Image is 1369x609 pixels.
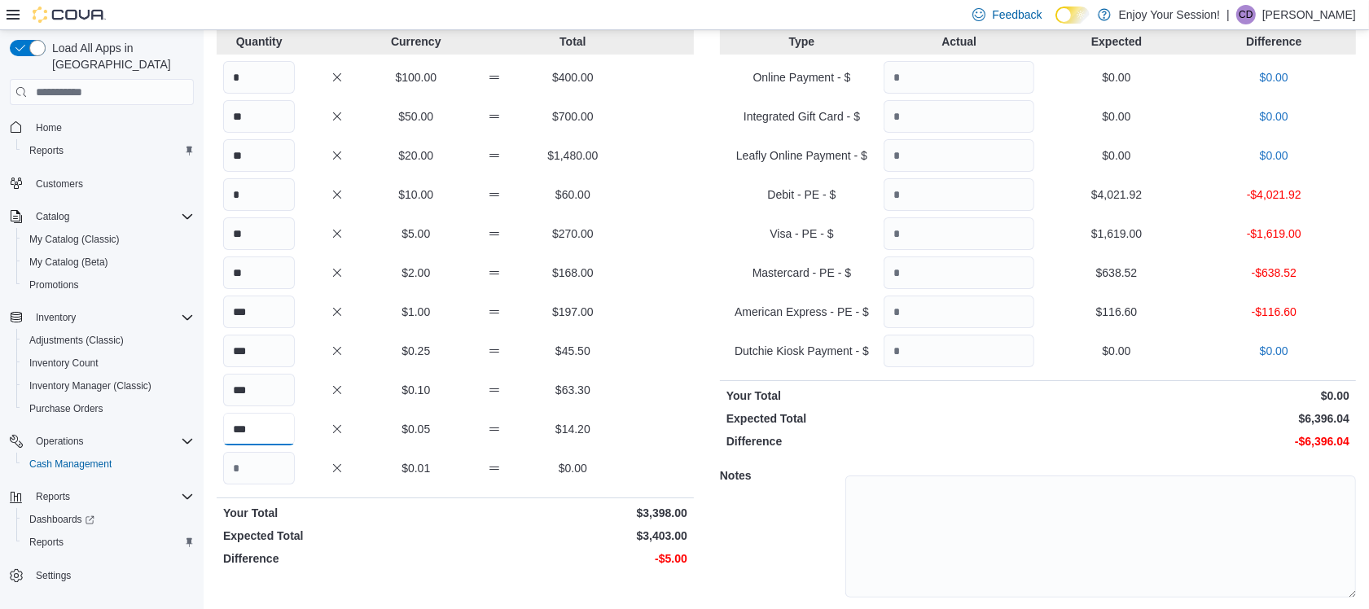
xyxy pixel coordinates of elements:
[223,217,295,250] input: Quantity
[726,410,1035,427] p: Expected Total
[726,433,1035,449] p: Difference
[726,147,877,164] p: Leafly Online Payment - $
[33,7,106,23] img: Cova
[23,510,101,529] a: Dashboards
[23,532,70,552] a: Reports
[459,505,687,521] p: $3,398.00
[380,108,452,125] p: $50.00
[1199,33,1349,50] p: Difference
[1199,343,1349,359] p: $0.00
[23,252,115,272] a: My Catalog (Beta)
[380,343,452,359] p: $0.25
[29,173,194,194] span: Customers
[1041,108,1191,125] p: $0.00
[720,459,842,492] h5: Notes
[459,550,687,567] p: -$5.00
[1041,147,1191,164] p: $0.00
[29,308,194,327] span: Inventory
[23,399,110,418] a: Purchase Orders
[29,308,82,327] button: Inventory
[884,33,1034,50] p: Actual
[16,531,200,554] button: Reports
[29,334,124,347] span: Adjustments (Classic)
[537,304,608,320] p: $197.00
[223,139,295,172] input: Quantity
[884,61,1034,94] input: Quantity
[23,376,194,396] span: Inventory Manager (Classic)
[23,331,130,350] a: Adjustments (Classic)
[884,100,1034,133] input: Quantity
[3,306,200,329] button: Inventory
[223,452,295,484] input: Quantity
[223,374,295,406] input: Quantity
[16,228,200,251] button: My Catalog (Classic)
[884,335,1034,367] input: Quantity
[46,40,194,72] span: Load All Apps in [GEOGRAPHIC_DATA]
[726,304,877,320] p: American Express - PE - $
[16,508,200,531] a: Dashboards
[3,115,200,138] button: Home
[23,230,194,249] span: My Catalog (Classic)
[29,432,194,451] span: Operations
[29,116,194,137] span: Home
[23,510,194,529] span: Dashboards
[36,490,70,503] span: Reports
[29,174,90,194] a: Customers
[23,230,126,249] a: My Catalog (Classic)
[380,33,452,50] p: Currency
[3,485,200,508] button: Reports
[1041,304,1191,320] p: $116.60
[36,311,76,324] span: Inventory
[884,296,1034,328] input: Quantity
[36,435,84,448] span: Operations
[29,233,120,246] span: My Catalog (Classic)
[726,226,877,242] p: Visa - PE - $
[537,382,608,398] p: $63.30
[726,343,877,359] p: Dutchie Kiosk Payment - $
[23,331,194,350] span: Adjustments (Classic)
[23,275,194,295] span: Promotions
[1041,410,1349,427] p: $6,396.04
[1199,147,1349,164] p: $0.00
[36,569,71,582] span: Settings
[1199,186,1349,203] p: -$4,021.92
[1041,69,1191,85] p: $0.00
[1041,265,1191,281] p: $638.52
[1041,226,1191,242] p: $1,619.00
[23,353,194,373] span: Inventory Count
[29,565,194,585] span: Settings
[1236,5,1256,24] div: Colton Dupuis
[23,454,194,474] span: Cash Management
[29,536,64,549] span: Reports
[726,388,1035,404] p: Your Total
[16,274,200,296] button: Promotions
[726,69,877,85] p: Online Payment - $
[29,432,90,451] button: Operations
[537,147,608,164] p: $1,480.00
[1055,7,1090,24] input: Dark Mode
[223,413,295,445] input: Quantity
[23,141,70,160] a: Reports
[23,454,118,474] a: Cash Management
[1041,33,1191,50] p: Expected
[380,69,452,85] p: $100.00
[884,256,1034,289] input: Quantity
[23,252,194,272] span: My Catalog (Beta)
[23,275,86,295] a: Promotions
[29,513,94,526] span: Dashboards
[537,265,608,281] p: $168.00
[223,178,295,211] input: Quantity
[23,141,194,160] span: Reports
[537,226,608,242] p: $270.00
[29,207,76,226] button: Catalog
[16,397,200,420] button: Purchase Orders
[16,139,200,162] button: Reports
[884,178,1034,211] input: Quantity
[380,186,452,203] p: $10.00
[23,399,194,418] span: Purchase Orders
[16,329,200,352] button: Adjustments (Classic)
[3,172,200,195] button: Customers
[29,357,99,370] span: Inventory Count
[29,487,194,506] span: Reports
